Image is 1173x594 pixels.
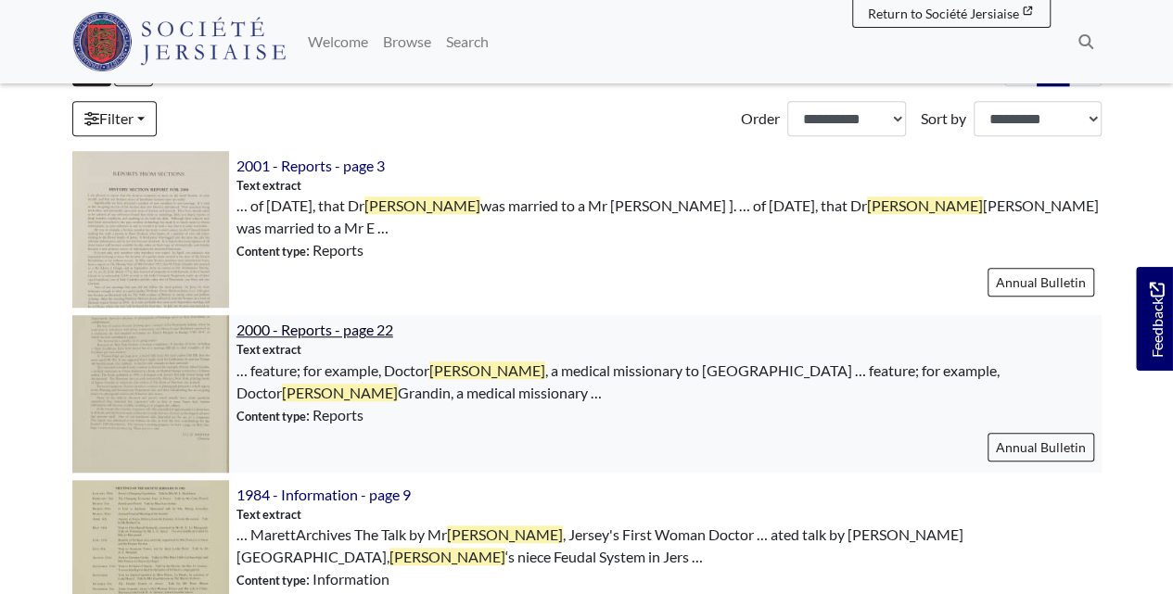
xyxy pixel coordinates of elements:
[236,177,301,195] span: Text extract
[447,525,563,543] span: [PERSON_NAME]
[236,244,306,259] span: Content type
[376,23,439,60] a: Browse
[72,315,229,472] img: 2000 - Reports - page 22
[1145,283,1167,358] span: Feedback
[236,573,306,588] span: Content type
[988,268,1094,297] a: Annual Bulletin
[1136,267,1173,371] a: Would you like to provide feedback?
[236,486,411,503] a: 1984 - Information - page 9
[236,321,393,338] a: 2000 - Reports - page 22
[439,23,496,60] a: Search
[72,12,287,71] img: Société Jersiaise
[236,341,301,359] span: Text extract
[236,239,363,261] span: : Reports
[236,409,306,423] span: Content type
[236,195,1102,239] span: … of [DATE], that Dr was married to a Mr [PERSON_NAME] ]. … of [DATE], that Dr [PERSON_NAME] was ...
[868,6,1019,21] span: Return to Société Jersiaise
[867,196,983,214] span: [PERSON_NAME]
[236,404,363,426] span: : Reports
[236,524,1102,568] span: … MarettArchives The Talk by Mr , Jersey's First Woman Doctor … ated talk by [PERSON_NAME][GEOGRA...
[364,196,480,214] span: [PERSON_NAME]
[429,361,545,379] span: [PERSON_NAME]
[389,548,505,565] span: [PERSON_NAME]
[72,151,229,308] img: 2001 - Reports - page 3
[741,107,780,130] label: Order
[236,157,385,174] a: 2001 - Reports - page 3
[282,384,398,401] span: [PERSON_NAME]
[300,23,376,60] a: Welcome
[236,568,389,590] span: : Information
[988,433,1094,461] a: Annual Bulletin
[72,7,287,76] a: Société Jersiaise logo
[236,360,1102,404] span: … feature; for example, Doctor , a medical missionary to [GEOGRAPHIC_DATA] … feature; for example...
[921,107,966,130] label: Sort by
[236,506,301,524] span: Text extract
[72,101,157,136] a: Filter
